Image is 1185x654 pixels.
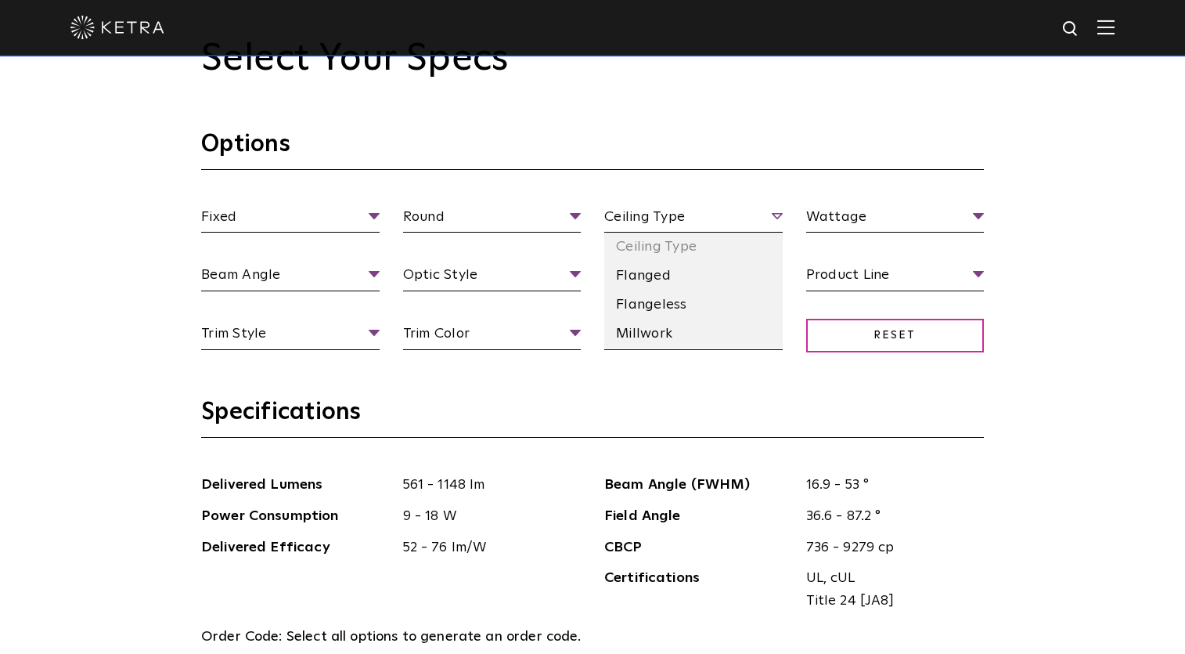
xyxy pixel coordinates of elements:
[201,630,283,644] span: Order Code:
[70,16,164,39] img: ketra-logo-2019-white
[403,206,582,233] span: Round
[391,505,582,528] span: 9 - 18 W
[604,320,783,349] li: Millwork
[604,537,794,559] span: CBCP
[604,233,783,262] li: Ceiling Type
[794,505,985,528] span: 36.6 - 87.2 °
[806,206,985,233] span: Wattage
[806,264,985,291] span: Product Line
[1061,20,1081,39] img: search icon
[201,206,380,233] span: Fixed
[201,323,380,350] span: Trim Style
[604,474,794,497] span: Beam Angle (FWHM)
[806,319,985,352] span: Reset
[391,537,582,559] span: 52 - 76 lm/W
[403,264,582,291] span: Optic Style
[201,474,391,497] span: Delivered Lumens
[201,505,391,528] span: Power Consumption
[604,567,794,612] span: Certifications
[794,474,985,497] span: 16.9 - 53 °
[604,206,783,233] span: Ceiling Type
[201,37,984,82] h2: Select Your Specs
[201,537,391,559] span: Delivered Efficacy
[806,590,973,612] span: Title 24 [JA8]
[806,567,973,590] span: UL, cUL
[604,262,783,291] li: Flanged
[201,397,984,438] h3: Specifications
[201,129,984,170] h3: Options
[604,291,783,320] li: Flangeless
[604,505,794,528] span: Field Angle
[403,323,582,350] span: Trim Color
[201,264,380,291] span: Beam Angle
[391,474,582,497] span: 561 - 1148 lm
[794,537,985,559] span: 736 - 9279 cp
[286,630,582,644] span: Select all options to generate an order code.
[1097,20,1115,34] img: Hamburger%20Nav.svg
